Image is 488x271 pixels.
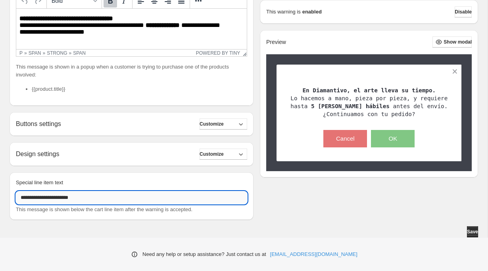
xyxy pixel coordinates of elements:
[302,87,436,94] span: En Diamantivo, el arte lleva su tiempo.
[311,103,390,109] strong: 5 [PERSON_NAME] hábiles
[432,36,472,48] button: Show modal
[323,130,367,147] button: Cancel
[467,226,478,237] button: Save
[290,95,448,109] span: Lo hacemos a mano, pieza por pieza, y requiere hasta
[270,250,357,258] a: [EMAIL_ADDRESS][DOMAIN_NAME]
[32,85,247,93] li: {{product.title}}
[19,50,23,56] div: p
[467,229,478,235] span: Save
[323,111,415,117] span: ¿Continuamos con tu pedido?
[69,50,72,56] div: »
[444,39,472,45] span: Show modal
[371,130,415,147] button: OK
[200,121,224,127] span: Customize
[16,179,63,185] span: Special line item text
[16,63,247,79] p: This message is shown in a popup when a customer is trying to purchase one of the products involved:
[196,50,240,56] a: Powered by Tiny
[73,50,86,56] div: span
[302,8,322,16] strong: enabled
[266,8,301,16] p: This warning is
[29,50,41,56] div: span
[266,39,286,46] h2: Preview
[200,118,247,130] button: Customize
[16,9,247,49] iframe: Rich Text Area
[200,151,224,157] span: Customize
[16,150,59,158] h2: Design settings
[16,120,61,128] h2: Buttons settings
[47,50,67,56] div: strong
[24,50,27,56] div: »
[240,50,247,56] div: Resize
[16,206,192,212] span: This message is shown below the cart line item after the warning is accepted.
[455,6,472,17] button: Disable
[390,103,448,109] span: antes del envío.
[43,50,46,56] div: »
[200,149,247,160] button: Customize
[455,9,472,15] span: Disable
